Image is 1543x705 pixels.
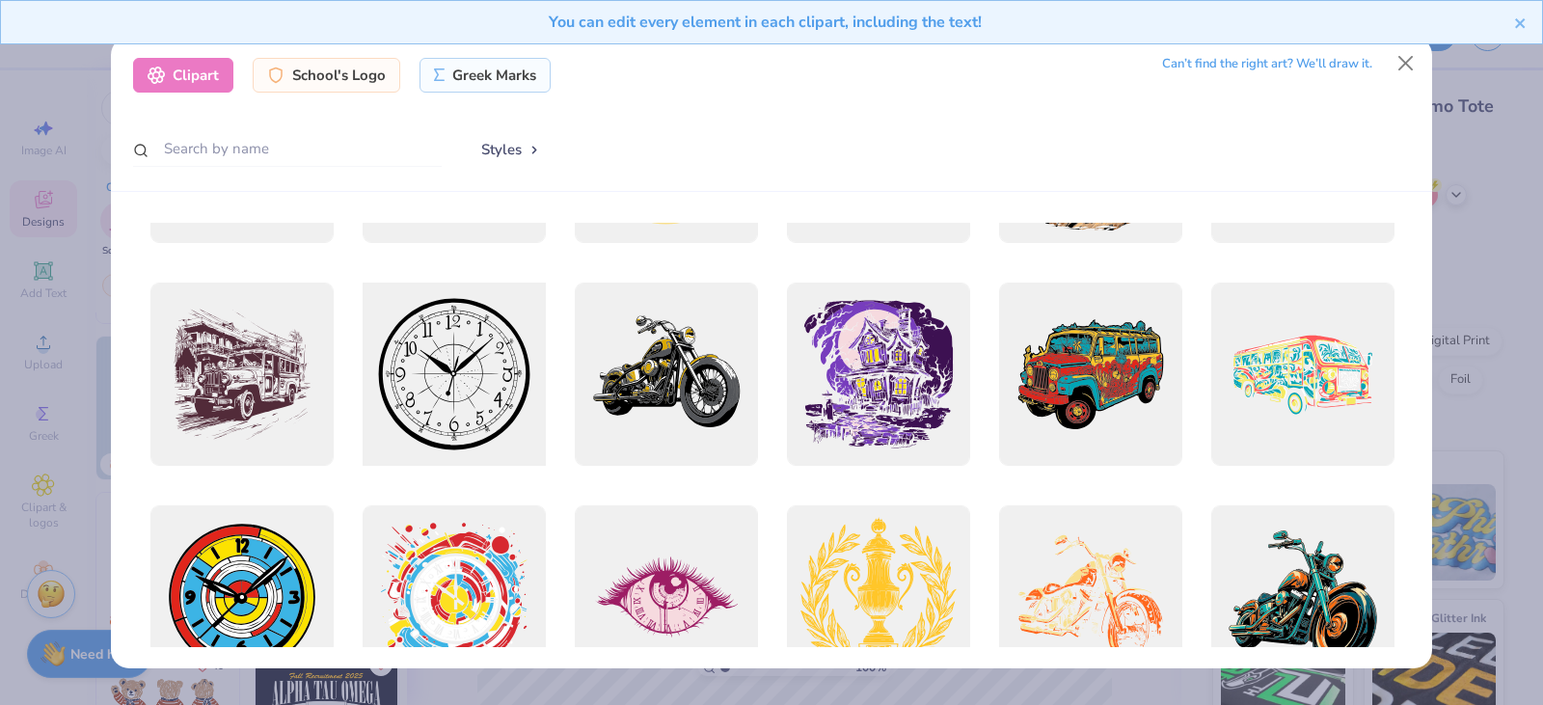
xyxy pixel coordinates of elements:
div: Can’t find the right art? We’ll draw it. [1162,47,1372,81]
button: Styles [461,131,561,168]
div: School's Logo [253,58,400,93]
input: Search by name [133,131,442,167]
div: Clipart [133,58,233,93]
div: You can edit every element in each clipart, including the text! [15,11,1514,34]
button: Close [1388,44,1424,81]
div: Greek Marks [420,58,552,93]
button: close [1514,11,1528,34]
